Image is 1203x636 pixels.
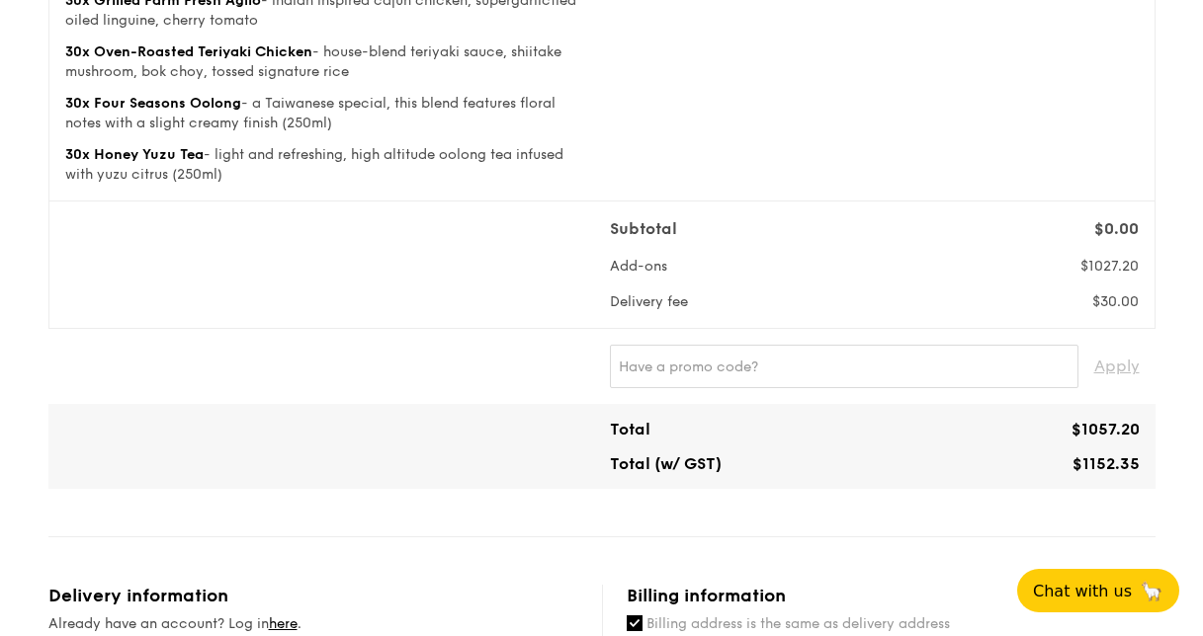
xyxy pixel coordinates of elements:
[65,95,241,112] span: 30x Four Seasons Oolong
[65,146,563,183] span: - light and refreshing, high altitude oolong tea infused with yuzu citrus (250ml)
[48,585,228,606] span: Delivery information
[1072,420,1140,438] span: $1057.20
[269,615,298,632] a: here
[646,615,950,632] span: Billing address is the same as delivery address
[65,43,561,80] span: - house-blend teriyaki sauce, shiitake mushroom, bok choy, tossed signature rice
[1033,582,1132,600] span: Chat with us
[627,585,786,606] span: Billing information
[627,615,643,631] input: Billing address is the same as delivery address
[1017,569,1179,612] button: Chat with us🦙
[610,345,1078,388] input: Have a promo code?
[65,43,312,60] span: 30x Oven-Roasted Teriyaki Chicken
[610,420,650,438] span: Total
[610,219,677,238] span: Subtotal
[610,293,688,310] span: Delivery fee
[1094,345,1140,388] span: Apply
[1092,293,1139,310] span: $30.00
[1140,580,1163,602] span: 🦙
[1080,258,1139,275] span: $1027.20
[65,146,204,163] span: 30x Honey Yuzu Tea
[1073,454,1140,473] span: $1152.35
[610,454,722,473] span: Total (w/ GST)
[65,95,556,131] span: - a Taiwanese special, this blend features floral notes with a slight creamy finish (250ml)
[1094,219,1139,238] span: $0.00
[48,614,578,634] div: Already have an account? Log in .
[610,258,667,275] span: Add-ons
